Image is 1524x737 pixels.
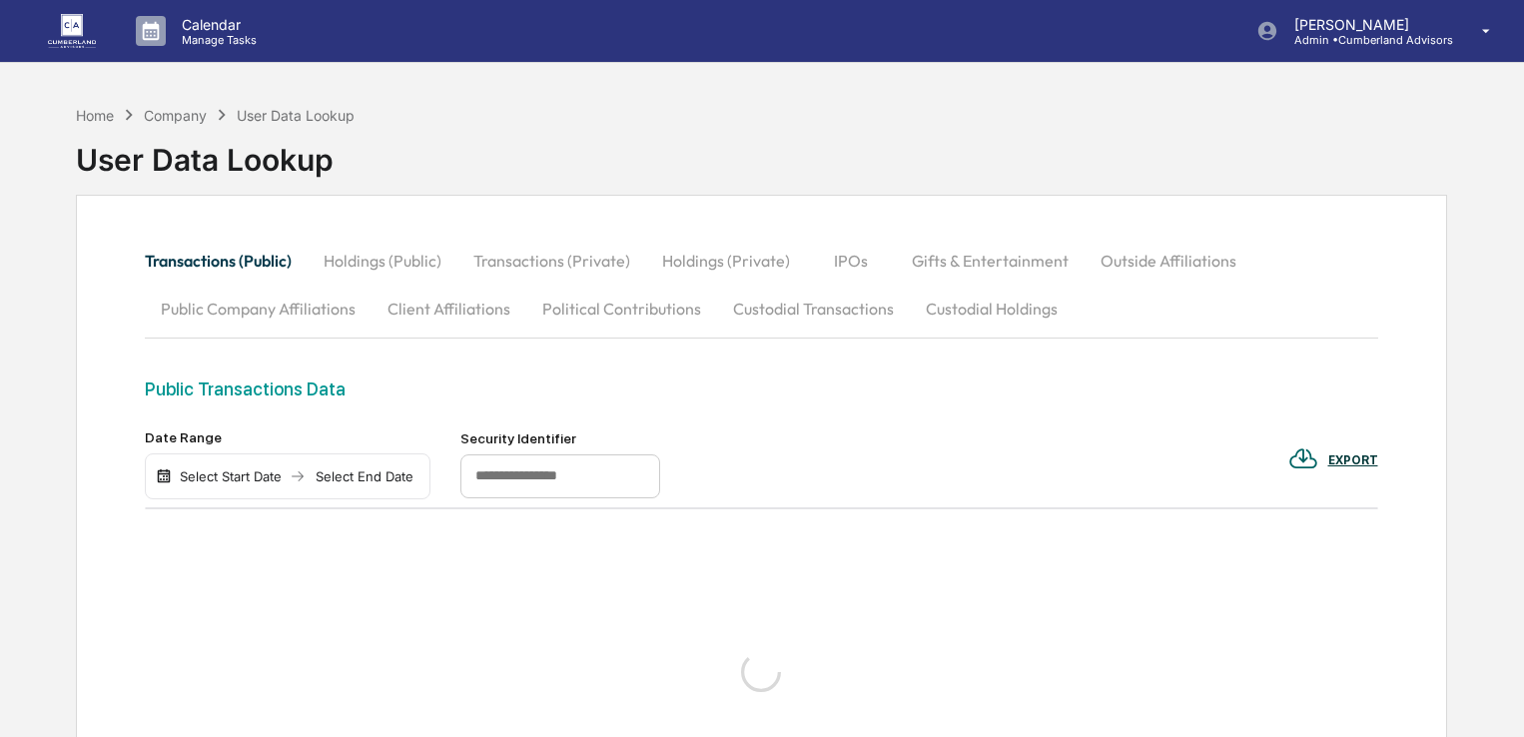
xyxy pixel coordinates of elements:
div: Home [76,107,114,124]
button: Public Company Affiliations [145,285,372,333]
img: arrow right [290,468,306,484]
img: EXPORT [1288,443,1318,473]
button: Client Affiliations [372,285,526,333]
button: Outside Affiliations [1085,237,1252,285]
button: Holdings (Private) [646,237,806,285]
div: Select Start Date [176,468,286,484]
div: User Data Lookup [76,126,356,178]
button: Custodial Transactions [717,285,910,333]
button: IPOs [806,237,896,285]
img: calendar [156,468,172,484]
p: Calendar [166,16,267,33]
button: Custodial Holdings [910,285,1074,333]
p: [PERSON_NAME] [1278,16,1453,33]
div: secondary tabs example [145,237,1377,333]
div: Security Identifier [460,430,660,446]
img: logo [48,14,96,47]
div: Select End Date [310,468,419,484]
p: Admin • Cumberland Advisors [1278,33,1453,47]
p: Manage Tasks [166,33,267,47]
div: Public Transactions Data [145,378,1377,399]
button: Transactions (Private) [457,237,646,285]
button: Transactions (Public) [145,237,308,285]
div: EXPORT [1328,453,1378,467]
button: Gifts & Entertainment [896,237,1085,285]
button: Political Contributions [526,285,717,333]
button: Holdings (Public) [308,237,457,285]
div: Company [144,107,207,124]
div: User Data Lookup [237,107,355,124]
div: Date Range [145,429,430,445]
